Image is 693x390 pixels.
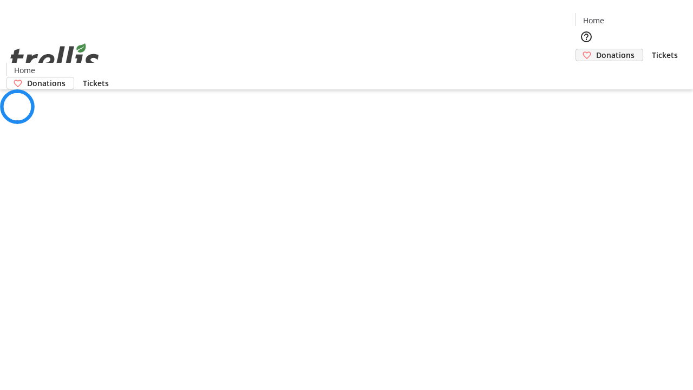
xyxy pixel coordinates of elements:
[6,77,74,89] a: Donations
[27,77,66,89] span: Donations
[83,77,109,89] span: Tickets
[576,15,611,26] a: Home
[576,61,597,83] button: Cart
[643,49,687,61] a: Tickets
[74,77,117,89] a: Tickets
[596,49,635,61] span: Donations
[652,49,678,61] span: Tickets
[576,26,597,48] button: Help
[14,64,35,76] span: Home
[576,49,643,61] a: Donations
[6,31,103,86] img: Orient E2E Organization C2jr3sMsve's Logo
[7,64,42,76] a: Home
[583,15,604,26] span: Home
